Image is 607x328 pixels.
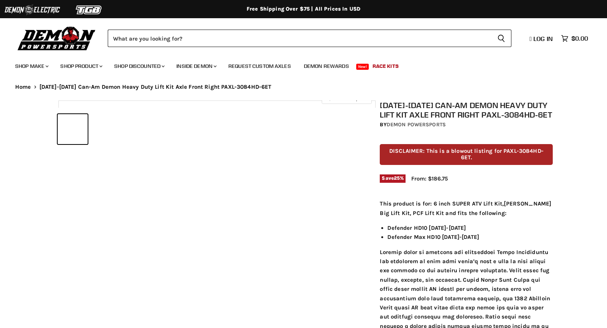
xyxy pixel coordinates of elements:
[109,58,169,74] a: Shop Discounted
[9,58,53,74] a: Shop Make
[9,55,586,74] ul: Main menu
[298,58,355,74] a: Demon Rewards
[387,223,553,232] li: Defender HD10 [DATE]-[DATE]
[356,64,369,70] span: New!
[223,58,297,74] a: Request Custom Axles
[387,232,553,242] li: Defender Max HD10 [DATE]-[DATE]
[526,35,557,42] a: Log in
[380,100,553,119] h1: [DATE]-[DATE] Can-Am Demon Heavy Duty Lift Kit Axle Front Right PAXL-3084HD-6ET
[61,3,118,17] img: TGB Logo 2
[380,144,553,165] p: DISCLAIMER: This is a blowout listing for PAXL-3084HD-6ET.
[55,58,107,74] a: Shop Product
[15,84,31,90] a: Home
[394,175,400,181] span: 25
[571,35,588,42] span: $0.00
[387,121,446,128] a: Demon Powersports
[533,35,553,42] span: Log in
[557,33,592,44] a: $0.00
[367,58,404,74] a: Race Kits
[326,96,368,101] span: Click to expand
[108,30,491,47] input: Search
[15,25,98,52] img: Demon Powersports
[39,84,272,90] span: [DATE]-[DATE] Can-Am Demon Heavy Duty Lift Kit Axle Front Right PAXL-3084HD-6ET
[171,58,221,74] a: Inside Demon
[4,3,61,17] img: Demon Electric Logo 2
[491,30,511,47] button: Search
[380,174,406,183] span: Save %
[58,114,88,144] button: 2020-2024 Can-Am Demon Heavy Duty Lift Kit Axle Front Right PAXL-3084HD-6ET thumbnail
[380,121,553,129] div: by
[108,30,511,47] form: Product
[380,199,553,218] p: This product is for: 6 inch SUPER ATV Lift Kit,[PERSON_NAME] Big Lift Kit, PCF Lift Kit and fits ...
[411,175,448,182] span: From: $186.75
